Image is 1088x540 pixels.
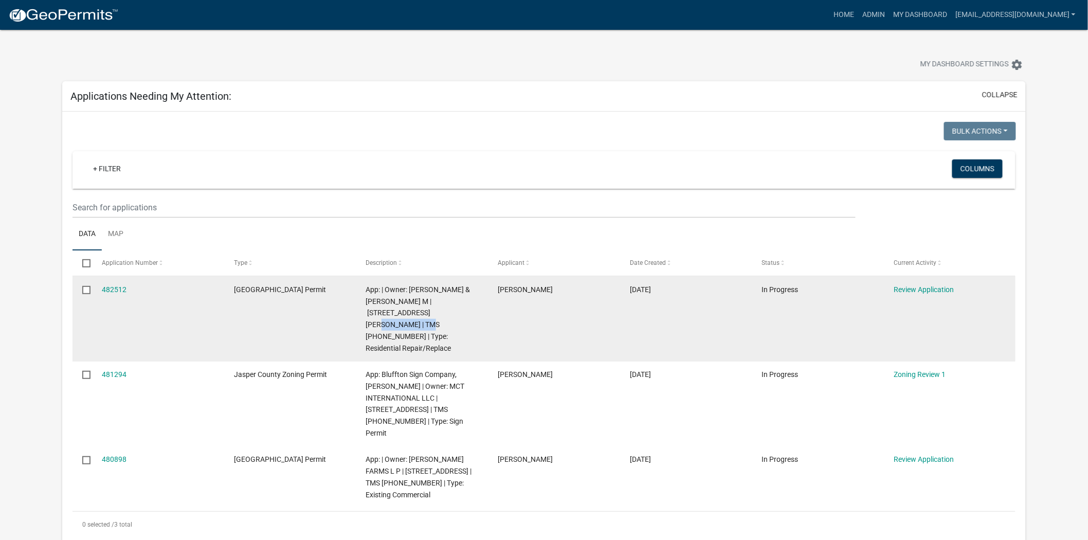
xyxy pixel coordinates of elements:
a: Admin [858,5,889,25]
i: settings [1011,59,1023,71]
span: In Progress [762,455,799,463]
datatable-header-cell: Status [752,250,884,275]
span: Jasper County Building Permit [234,285,326,294]
datatable-header-cell: Select [72,250,92,275]
span: App: Bluffton Sign Company, Trey Fludd | Owner: MCT INTERNATIONAL LLC | 1108 ARGENT BLVD | TMS 06... [366,370,465,437]
datatable-header-cell: Date Created [620,250,752,275]
datatable-header-cell: Applicant [488,250,620,275]
span: Jasper County Building Permit [234,455,326,463]
span: App: | Owner: VOLKERT FARMS L P | 28 RICE POND RD | TMS 080-00-03-085 | Type: Existing Commercial [366,455,472,498]
span: Applicant [498,259,524,266]
a: My Dashboard [889,5,951,25]
a: 480898 [102,455,126,463]
button: Bulk Actions [944,122,1016,140]
span: In Progress [762,285,799,294]
span: 09/19/2025 [630,455,651,463]
span: Current Activity [894,259,936,266]
button: My Dashboard Settingssettings [912,55,1031,75]
span: App: | Owner: SALZER GRANT & ELIZABETH M | 117 RILEY FARMS RD | TMS 080-00-03-024 | Type: Residen... [366,285,470,352]
a: Data [72,218,102,251]
a: Home [829,5,858,25]
span: Type [234,259,247,266]
datatable-header-cell: Type [224,250,356,275]
datatable-header-cell: Description [356,250,488,275]
span: Description [366,259,397,266]
a: + Filter [85,159,129,178]
a: Review Application [894,455,954,463]
span: Jasper County Zoning Permit [234,370,327,379]
button: Columns [952,159,1003,178]
datatable-header-cell: Current Activity [884,250,1016,275]
span: Brent Dozeman [498,455,553,463]
span: In Progress [762,370,799,379]
span: 0 selected / [82,521,114,528]
button: collapse [982,89,1018,100]
div: 3 total [72,512,1016,537]
h5: Applications Needing My Attention: [70,90,231,102]
span: Nathan Robert [498,285,553,294]
a: [EMAIL_ADDRESS][DOMAIN_NAME] [951,5,1080,25]
a: Zoning Review 1 [894,370,946,379]
datatable-header-cell: Application Number [92,250,224,275]
span: Status [762,259,780,266]
input: Search for applications [72,197,856,218]
span: 09/19/2025 [630,370,651,379]
span: My Dashboard Settings [920,59,1009,71]
a: Review Application [894,285,954,294]
span: Trey Fludd [498,370,553,379]
span: Application Number [102,259,158,266]
span: Date Created [630,259,666,266]
a: Map [102,218,130,251]
span: 09/23/2025 [630,285,651,294]
a: 482512 [102,285,126,294]
a: 481294 [102,370,126,379]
